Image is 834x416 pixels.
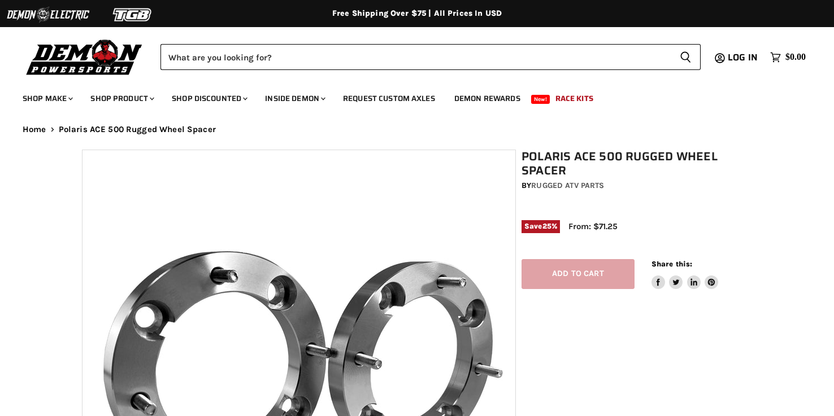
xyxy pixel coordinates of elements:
a: $0.00 [764,49,811,65]
a: Demon Rewards [446,87,529,110]
span: From: $71.25 [568,221,618,231]
form: Product [160,44,701,70]
span: Polaris ACE 500 Rugged Wheel Spacer [59,125,216,134]
img: Demon Electric Logo 2 [6,4,90,25]
button: Search [671,44,701,70]
span: New! [531,95,550,104]
a: Request Custom Axles [335,87,444,110]
ul: Main menu [14,82,803,110]
a: Rugged ATV Parts [531,181,604,190]
span: Share this: [651,260,692,268]
img: TGB Logo 2 [90,4,175,25]
input: Search [160,44,671,70]
a: Inside Demon [257,87,332,110]
a: Shop Discounted [163,87,254,110]
a: Shop Make [14,87,80,110]
a: Log in [723,52,764,63]
span: $0.00 [785,52,806,63]
span: Log in [728,50,758,64]
span: Save % [522,220,560,233]
div: by [522,179,758,192]
span: 25 [542,222,551,230]
h1: Polaris ACE 500 Rugged Wheel Spacer [522,150,758,178]
a: Home [23,125,46,134]
aside: Share this: [651,259,719,289]
a: Race Kits [547,87,602,110]
img: Demon Powersports [23,37,146,77]
a: Shop Product [82,87,161,110]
